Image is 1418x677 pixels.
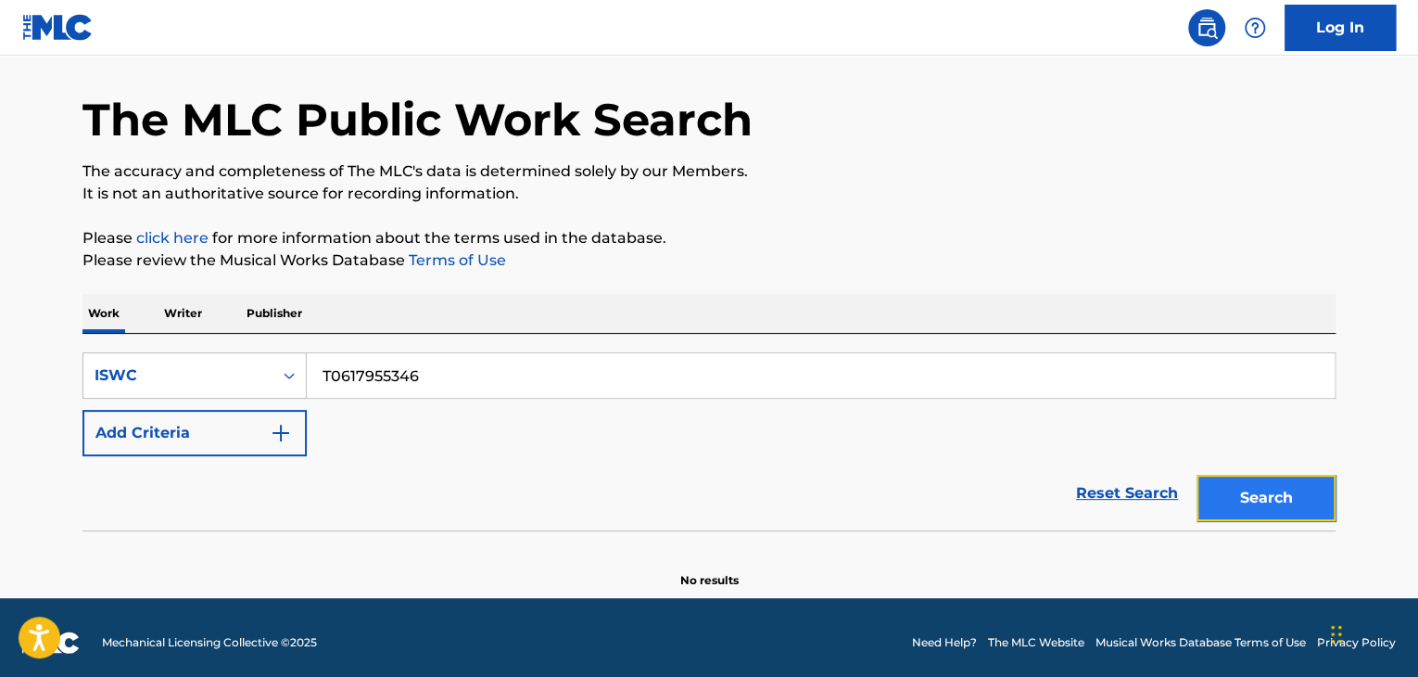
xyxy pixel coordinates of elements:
button: Search [1196,475,1336,521]
a: Musical Works Database Terms of Use [1095,634,1306,651]
img: help [1244,17,1266,39]
a: click here [136,229,209,247]
p: Work [82,294,125,333]
p: No results [680,550,739,589]
p: Please review the Musical Works Database [82,249,1336,272]
button: Add Criteria [82,410,307,456]
span: Mechanical Licensing Collective © 2025 [102,634,317,651]
img: 9d2ae6d4665cec9f34b9.svg [270,422,292,444]
a: Terms of Use [405,251,506,269]
img: search [1196,17,1218,39]
a: Need Help? [912,634,977,651]
form: Search Form [82,352,1336,530]
p: It is not an authoritative source for recording information. [82,183,1336,205]
p: The accuracy and completeness of The MLC's data is determined solely by our Members. [82,160,1336,183]
a: The MLC Website [988,634,1084,651]
h1: The MLC Public Work Search [82,92,753,147]
iframe: Chat Widget [1325,588,1418,677]
a: Public Search [1188,9,1225,46]
a: Log In [1285,5,1396,51]
div: Drag [1331,607,1342,662]
p: Publisher [241,294,308,333]
p: Writer [158,294,208,333]
a: Privacy Policy [1317,634,1396,651]
div: Help [1236,9,1273,46]
img: MLC Logo [22,14,94,41]
p: Please for more information about the terms used in the database. [82,227,1336,249]
div: ISWC [95,364,261,387]
a: Reset Search [1067,473,1187,514]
